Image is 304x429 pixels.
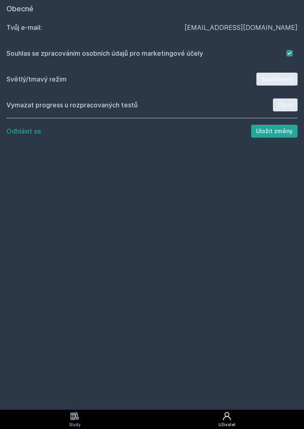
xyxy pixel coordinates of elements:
[6,48,286,58] div: Souhlas se zpracováním osobních údajů pro marketingové účely
[149,410,304,429] a: Uživatel
[69,422,81,428] div: Study
[6,74,256,84] div: Světlý/tmavý režim
[273,98,298,111] button: Čisto
[6,23,184,32] div: Tvůj e‑mail:
[218,422,235,428] div: Uživatel
[184,23,298,32] div: [EMAIL_ADDRESS][DOMAIN_NAME]
[6,100,273,110] div: Vymazat progress u rozpracovaných testů
[251,125,298,138] button: Uložit změny
[6,3,298,15] h1: Obecné
[6,126,41,136] button: Odhlásit se
[256,73,298,86] button: Systémový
